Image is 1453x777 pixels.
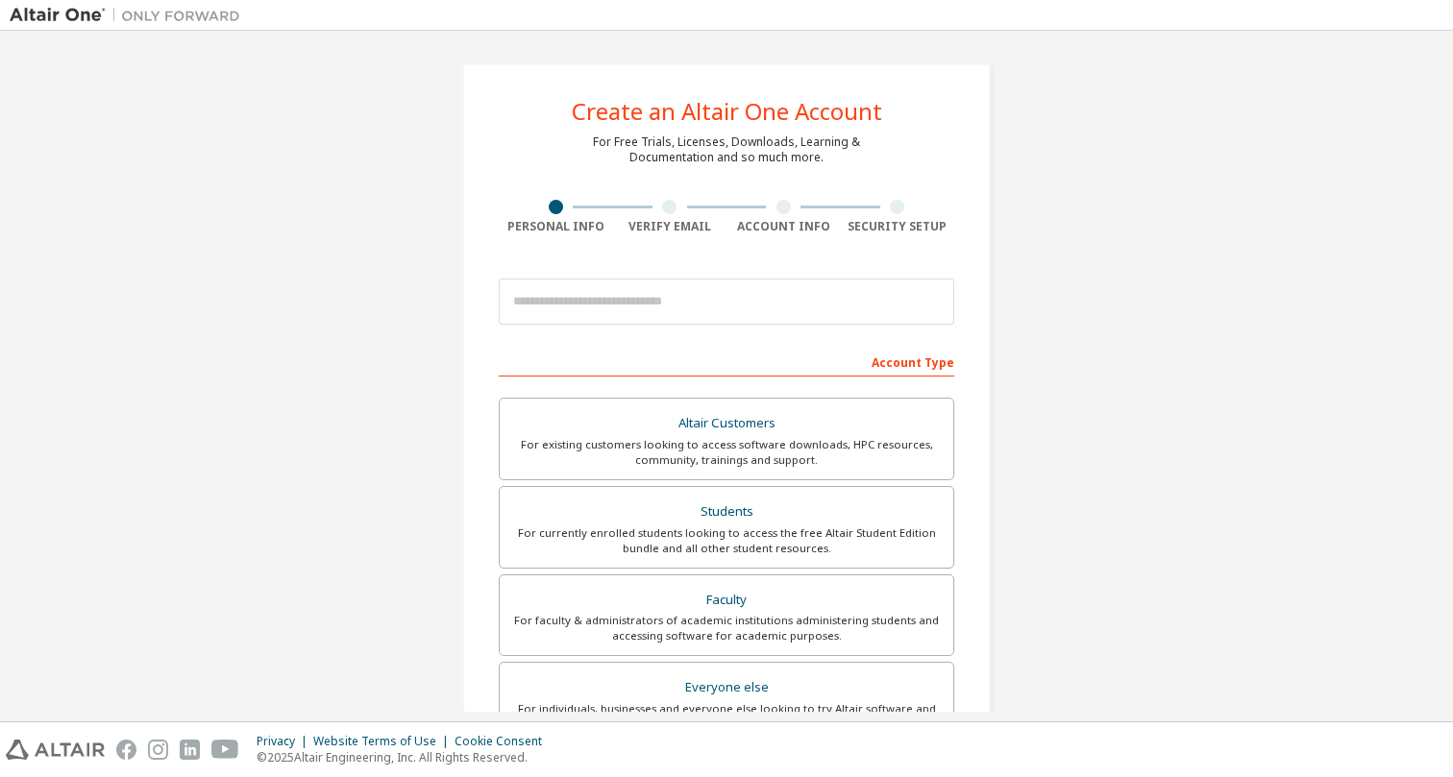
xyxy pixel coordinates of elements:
[511,674,942,701] div: Everyone else
[726,219,841,234] div: Account Info
[499,219,613,234] div: Personal Info
[10,6,250,25] img: Altair One
[6,740,105,760] img: altair_logo.svg
[211,740,239,760] img: youtube.svg
[257,734,313,749] div: Privacy
[148,740,168,760] img: instagram.svg
[572,100,882,123] div: Create an Altair One Account
[511,613,942,643] div: For faculty & administrators of academic institutions administering students and accessing softwa...
[511,525,942,556] div: For currently enrolled students looking to access the free Altair Student Edition bundle and all ...
[511,437,942,468] div: For existing customers looking to access software downloads, HPC resources, community, trainings ...
[511,410,942,437] div: Altair Customers
[116,740,136,760] img: facebook.svg
[511,498,942,525] div: Students
[511,587,942,614] div: Faculty
[841,219,955,234] div: Security Setup
[613,219,727,234] div: Verify Email
[593,134,860,165] div: For Free Trials, Licenses, Downloads, Learning & Documentation and so much more.
[180,740,200,760] img: linkedin.svg
[511,701,942,732] div: For individuals, businesses and everyone else looking to try Altair software and explore our prod...
[313,734,455,749] div: Website Terms of Use
[257,749,554,765] p: © 2025 Altair Engineering, Inc. All Rights Reserved.
[455,734,554,749] div: Cookie Consent
[499,346,954,376] div: Account Type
